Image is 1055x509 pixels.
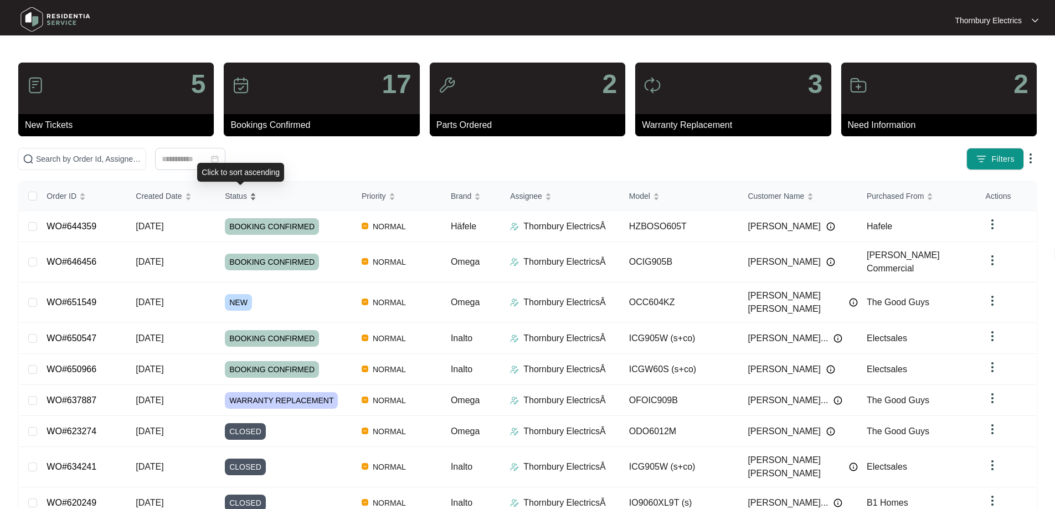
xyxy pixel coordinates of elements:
p: Thornbury ElectricsÂ [523,332,606,345]
span: Model [629,190,650,202]
p: Thornbury ElectricsÂ [523,255,606,269]
a: WO#651549 [47,297,96,307]
td: HZBOSO605T [620,211,739,242]
th: Assignee [501,182,620,211]
span: Status [225,190,247,202]
th: Status [216,182,353,211]
span: [DATE] [136,222,163,231]
img: dropdown arrow [1024,152,1037,165]
a: WO#646456 [47,257,96,266]
img: Vercel Logo [362,335,368,341]
img: dropdown arrow [986,459,999,472]
p: 3 [808,71,823,97]
span: Brand [451,190,471,202]
th: Customer Name [739,182,858,211]
span: NORMAL [368,460,410,474]
span: [DATE] [136,498,163,507]
th: Actions [977,182,1036,211]
span: Order ID [47,190,76,202]
p: 5 [191,71,206,97]
a: WO#620249 [47,498,96,507]
span: Priority [362,190,386,202]
span: BOOKING CONFIRMED [225,254,319,270]
span: Inalto [451,462,472,471]
span: [PERSON_NAME] [748,255,821,269]
span: [DATE] [136,364,163,374]
img: Assigner Icon [510,334,519,343]
span: NORMAL [368,363,410,376]
p: 2 [1013,71,1028,97]
span: BOOKING CONFIRMED [225,361,319,378]
th: Order ID [38,182,127,211]
span: NORMAL [368,220,410,233]
span: Hafele [867,222,892,231]
img: icon [27,76,44,94]
img: dropdown arrow [986,494,999,507]
span: Filters [991,153,1015,165]
span: NORMAL [368,296,410,309]
td: OFOIC909B [620,385,739,416]
span: [DATE] [136,297,163,307]
span: [DATE] [136,395,163,405]
span: Inalto [451,333,472,343]
span: BOOKING CONFIRMED [225,330,319,347]
img: Info icon [826,258,835,266]
img: Vercel Logo [362,428,368,434]
img: Info icon [849,298,858,307]
span: Inalto [451,498,472,507]
span: Omega [451,395,480,405]
img: Assigner Icon [510,222,519,231]
span: Electsales [867,462,907,471]
span: NEW [225,294,252,311]
td: OCIG905B [620,242,739,282]
img: Info icon [826,427,835,436]
img: Assigner Icon [510,396,519,405]
span: NORMAL [368,332,410,345]
img: Info icon [833,334,842,343]
img: icon [438,76,456,94]
span: The Good Guys [867,395,929,405]
img: Assigner Icon [510,462,519,471]
p: 17 [382,71,411,97]
p: 2 [602,71,617,97]
td: ICG905W (s+co) [620,323,739,354]
span: Omega [451,426,480,436]
td: ODO6012M [620,416,739,447]
input: Search by Order Id, Assignee Name, Customer Name, Brand and Model [36,153,141,165]
span: [DATE] [136,333,163,343]
img: dropdown arrow [986,330,999,343]
img: Vercel Logo [362,463,368,470]
span: Inalto [451,364,472,374]
img: icon [850,76,867,94]
a: WO#623274 [47,426,96,436]
img: dropdown arrow [1032,18,1038,23]
img: Assigner Icon [510,498,519,507]
span: B1 Homes [867,498,908,507]
span: Created Date [136,190,182,202]
img: Vercel Logo [362,366,368,372]
a: WO#637887 [47,395,96,405]
span: [PERSON_NAME] [748,220,821,233]
p: Warranty Replacement [642,119,831,132]
p: Need Information [848,119,1037,132]
span: Electsales [867,333,907,343]
p: Thornbury ElectricsÂ [523,460,606,474]
span: Electsales [867,364,907,374]
span: The Good Guys [867,297,929,307]
img: dropdown arrow [986,361,999,374]
span: [DATE] [136,426,163,436]
img: dropdown arrow [986,254,999,267]
span: BOOKING CONFIRMED [225,218,319,235]
img: dropdown arrow [986,294,999,307]
img: Info icon [833,498,842,507]
th: Purchased From [858,182,977,211]
p: Thornbury ElectricsÂ [523,296,606,309]
img: Assigner Icon [510,298,519,307]
span: [DATE] [136,462,163,471]
span: [PERSON_NAME] [748,363,821,376]
td: ICGW60S (s+co) [620,354,739,385]
img: Vercel Logo [362,258,368,265]
span: WARRANTY REPLACEMENT [225,392,338,409]
img: Info icon [826,222,835,231]
span: [PERSON_NAME] [PERSON_NAME] [748,289,843,316]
